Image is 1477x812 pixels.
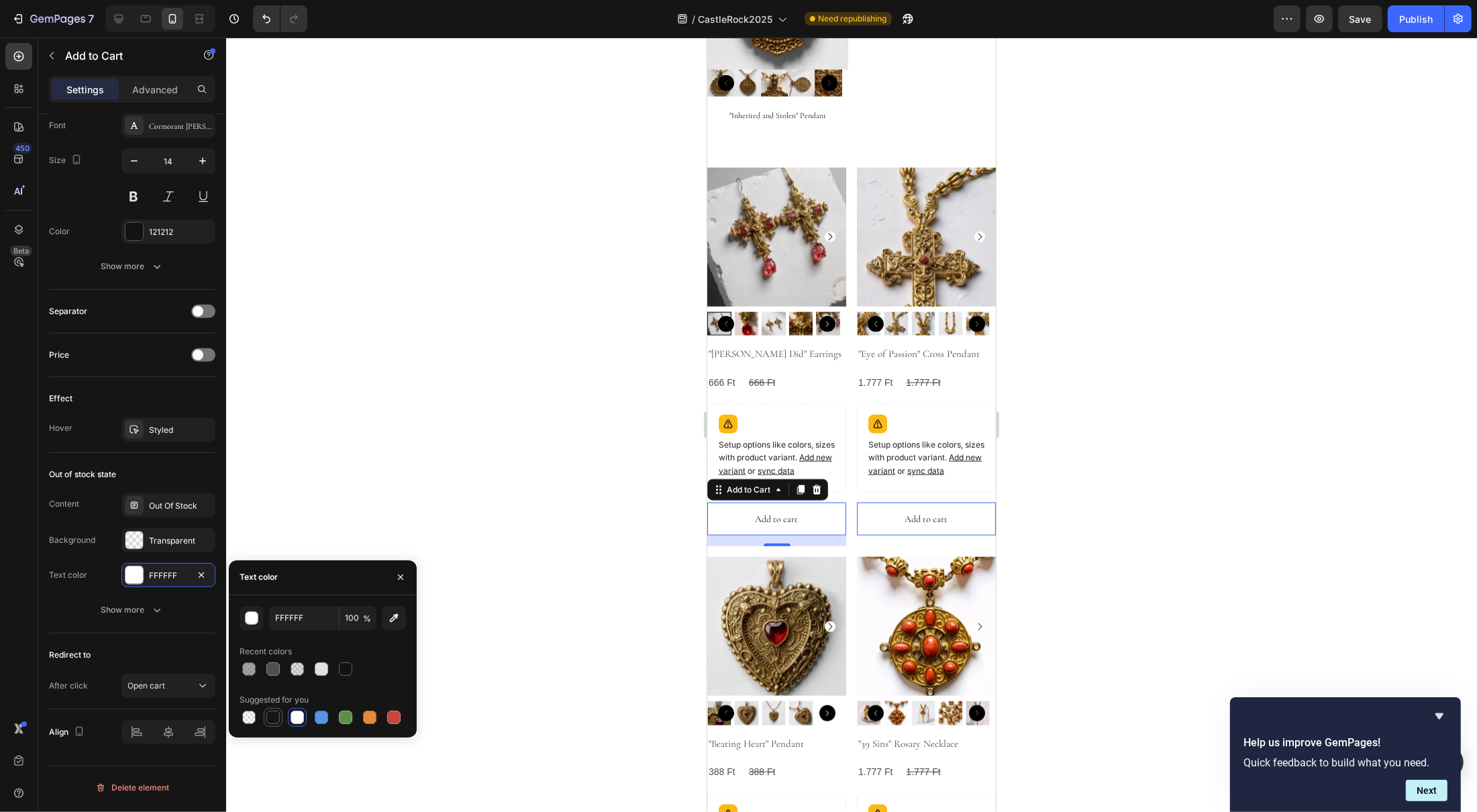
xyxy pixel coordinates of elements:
div: Undo/Redo [253,5,307,32]
span: CastleRock2025 [698,12,772,26]
div: FFFFFF [149,570,188,582]
div: Background [49,534,95,546]
div: Beta [10,246,32,256]
div: Out of stock state [49,468,116,480]
div: Content [49,498,79,510]
p: Quick feedback to build what you need. [1243,756,1447,769]
p: Settings [66,83,104,97]
button: Publish [1388,5,1444,32]
div: Show more [101,260,164,273]
input: Eg: FFFFFF [269,606,339,630]
div: Font [49,119,66,132]
div: Price [49,349,69,361]
div: After click [49,680,88,692]
p: Advanced [132,83,178,97]
button: Hide survey [1431,708,1447,724]
span: Need republishing [818,13,886,25]
div: Delete element [95,780,169,796]
button: Delete element [49,777,215,799]
p: Add to Cart [65,48,179,64]
div: Hover [49,422,72,434]
span: Open cart [128,680,165,691]
button: Open cart [121,674,215,698]
div: Cormorant [PERSON_NAME] [149,120,212,132]
div: Styled [149,424,212,436]
div: Out Of Stock [149,500,212,512]
p: 7 [88,11,94,27]
div: Transparent [149,535,212,547]
h2: Help us improve GemPages! [1243,735,1447,751]
span: / [692,12,695,26]
button: Save [1338,5,1382,32]
div: Text color [240,571,278,583]
div: Publish [1399,12,1433,26]
div: Redirect to [49,649,91,661]
div: Size [49,152,85,170]
div: Separator [49,305,87,317]
button: 7 [5,5,100,32]
div: Suggested for you [240,694,309,706]
div: Recent colors [240,646,292,658]
div: Text color [49,569,87,581]
div: Show more [101,603,164,617]
button: Next question [1406,780,1447,801]
span: Save [1349,13,1372,25]
iframe: Design area [707,38,996,812]
div: Align [49,723,87,742]
div: 121212 [149,226,212,238]
div: Color [49,225,70,238]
